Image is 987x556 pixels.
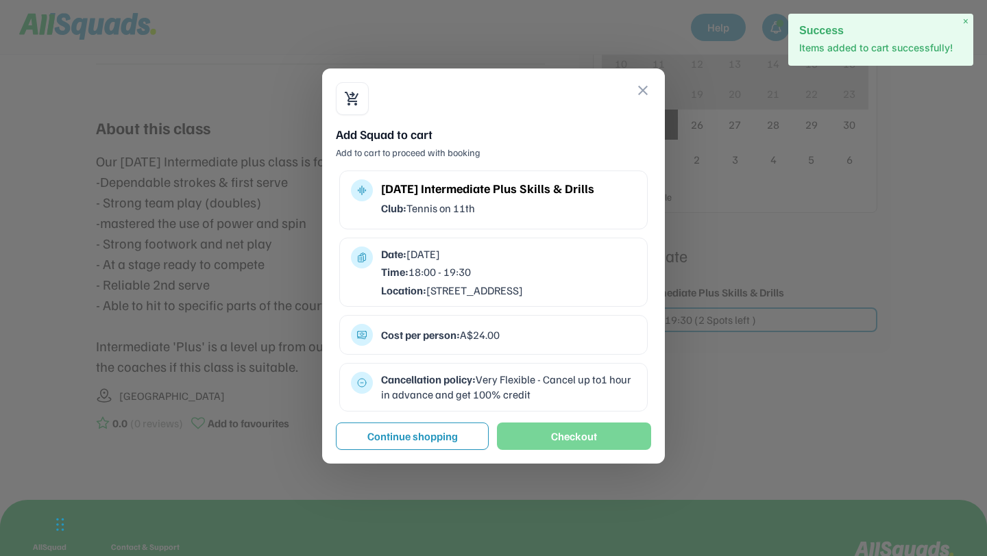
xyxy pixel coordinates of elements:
[963,16,968,27] span: ×
[381,179,636,198] div: [DATE] Intermediate Plus Skills & Drills
[336,146,651,160] div: Add to cart to proceed with booking
[381,201,406,215] strong: Club:
[381,283,426,297] strong: Location:
[344,90,361,107] button: shopping_cart_checkout
[381,201,636,216] div: Tennis on 11th
[381,372,636,403] div: Very Flexible - Cancel up to1 hour in advance and get 100% credit
[799,25,962,36] h2: Success
[336,422,489,450] button: Continue shopping
[381,372,476,386] strong: Cancellation policy:
[381,328,460,342] strong: Cost per person:
[799,41,962,55] p: Items added to cart successfully!
[336,126,651,143] div: Add Squad to cart
[356,185,367,196] button: multitrack_audio
[635,82,651,99] button: close
[381,265,409,279] strong: Time:
[381,247,406,261] strong: Date:
[497,422,651,450] button: Checkout
[381,327,636,342] div: A$24.00
[381,264,636,279] div: 18:00 - 19:30
[381,247,636,262] div: [DATE]
[381,283,636,298] div: [STREET_ADDRESS]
